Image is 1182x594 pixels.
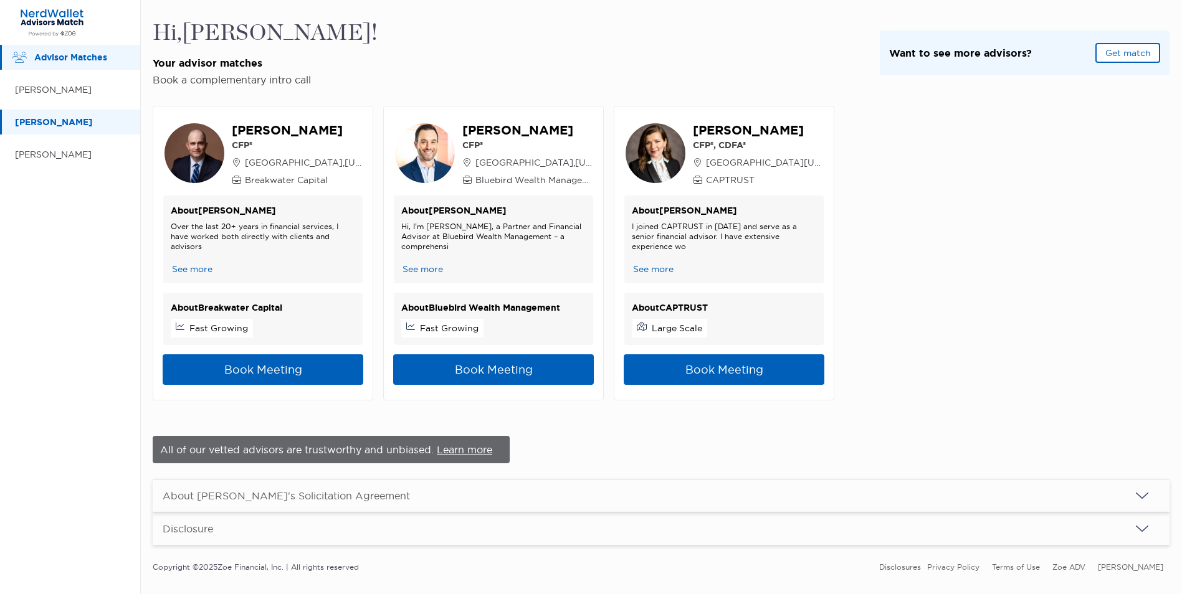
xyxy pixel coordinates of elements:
p: CAPTRUST [693,174,824,186]
span: All of our vetted advisors are trustworthy and unbiased. [160,443,437,456]
img: icon arrow [1135,521,1150,536]
h2: Hi, [PERSON_NAME] ! [153,20,378,47]
a: Learn more [437,443,492,456]
img: advisor picture [163,122,226,184]
div: Disclosure [163,522,213,535]
button: Book Meeting [163,354,363,385]
button: advisor picture[PERSON_NAME]CFP® [GEOGRAPHIC_DATA],[US_STATE] Breakwater Capital [163,121,363,186]
button: Book Meeting [624,354,824,385]
p: [PERSON_NAME] [462,121,594,139]
div: About [PERSON_NAME]'s Solicitation Agreement [163,489,410,502]
img: icon arrow [1135,488,1150,503]
p: Want to see more advisors? [889,45,1032,61]
button: See more [632,263,675,276]
h3: Book a complementary intro call [153,73,378,86]
button: See more [401,263,444,276]
p: Advisor Matches [34,50,128,65]
p: [GEOGRAPHIC_DATA] , [US_STATE] [462,156,594,169]
button: advisor picture[PERSON_NAME]CFP® [GEOGRAPHIC_DATA],[US_STATE] Bluebird Wealth Management [394,121,593,186]
p: I joined CAPTRUST in [DATE] and serve as a senior financial advisor. I have extensive experience wo [632,222,816,252]
a: Privacy Policy [927,562,979,572]
p: [GEOGRAPHIC_DATA][US_STATE] , [US_STATE] [693,156,824,169]
p: Breakwater Capital [232,174,363,186]
a: [PERSON_NAME] [1098,562,1163,572]
p: About Bluebird Wealth Management [401,300,586,316]
a: Disclosures [879,562,921,572]
p: CFP® [462,139,594,151]
p: [GEOGRAPHIC_DATA] , [US_STATE] [232,156,363,169]
div: Over the last 20+ years in financial services, I have worked both directly with clients and advisors [171,222,355,252]
p: [PERSON_NAME] [693,121,824,139]
p: [PERSON_NAME] [15,147,128,163]
a: Zoe ADV [1052,562,1085,572]
p: About [PERSON_NAME] [401,203,586,219]
button: See more [171,263,214,276]
button: Book Meeting [393,354,594,385]
p: Large Scale [652,322,702,334]
p: About CAPTRUST [632,300,816,316]
p: About [PERSON_NAME] [171,203,355,219]
img: Zoe Financial [15,8,89,37]
a: Terms of Use [992,562,1040,572]
p: About Breakwater Capital [171,300,355,316]
p: Fast Growing [420,322,479,334]
button: advisor picture[PERSON_NAME]CFP®, CDFA® [GEOGRAPHIC_DATA][US_STATE],[US_STATE] CAPTRUST [624,121,824,186]
p: [PERSON_NAME] [15,82,128,98]
p: [PERSON_NAME] [232,121,363,139]
p: [PERSON_NAME] [15,115,128,130]
p: Fast Growing [189,322,248,334]
div: Hi, I’m [PERSON_NAME], a Partner and Financial Advisor at Bluebird Wealth Management – a comprehensi [401,222,586,252]
p: Bluebird Wealth Management [462,174,594,186]
p: CFP®, CDFA® [693,139,824,151]
p: CFP® [232,139,363,151]
h2: Your advisor matches [153,57,378,70]
p: About [PERSON_NAME] [632,203,816,219]
p: Copyright © 2025 Zoe Financial, Inc. | All rights reserved [153,559,359,575]
img: advisor picture [394,122,456,184]
button: Get match [1095,43,1160,63]
img: advisor picture [624,122,687,184]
